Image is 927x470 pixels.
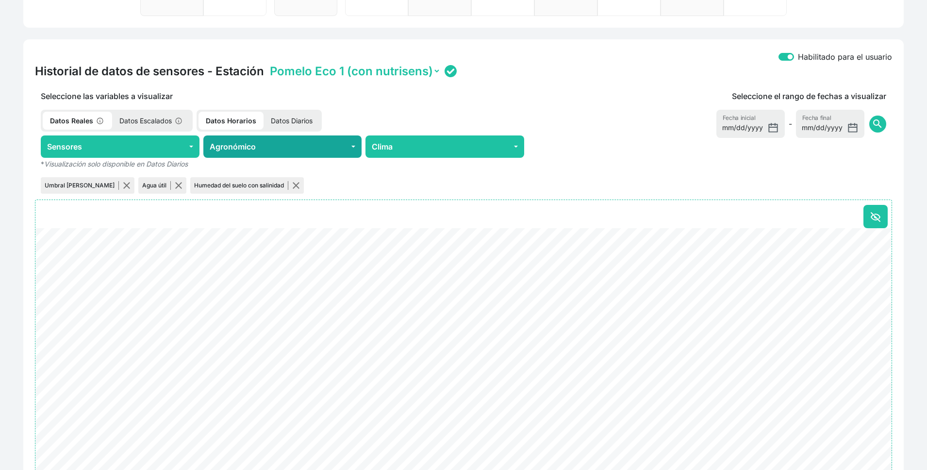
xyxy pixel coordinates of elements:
select: Station selector [268,64,441,79]
button: Clima [365,135,524,158]
p: Umbral [PERSON_NAME] [45,181,119,190]
em: Visualización solo disponible en Datos Diarios [44,160,188,168]
button: search [869,116,886,133]
img: status [445,65,457,77]
h4: Historial de datos de sensores - Estación [35,64,264,79]
p: Humedad del suelo con salinidad [194,181,288,190]
p: Agua útil [142,181,171,190]
p: Datos Diarios [264,112,320,130]
span: - [789,118,792,130]
span: search [872,118,883,130]
button: Sensores [41,135,199,158]
button: Agronómico [203,135,362,158]
p: Seleccione las variables a visualizar [35,90,530,102]
p: Datos Escalados [112,112,191,130]
p: Datos Horarios [199,112,264,130]
label: Habilitado para el usuario [798,51,892,63]
p: Datos Reales [43,112,112,130]
button: Ocultar todo [863,205,888,228]
p: Seleccione el rango de fechas a visualizar [732,90,886,102]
